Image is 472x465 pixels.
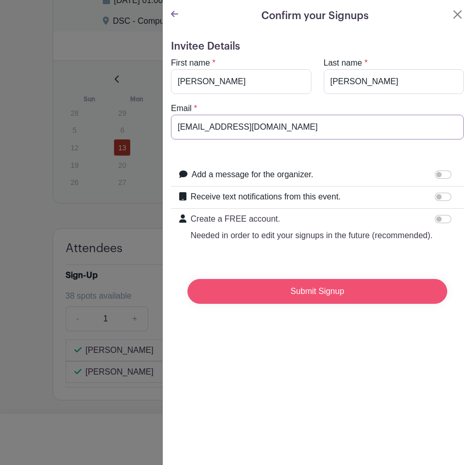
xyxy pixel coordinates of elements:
p: Needed in order to edit your signups in the future (recommended). [191,229,433,242]
h5: Invitee Details [171,40,464,53]
label: Add a message for the organizer. [192,168,313,181]
label: Email [171,102,192,115]
label: Last name [324,57,363,69]
h5: Confirm your Signups [261,8,369,24]
p: Create a FREE account. [191,213,433,225]
input: Submit Signup [187,279,447,304]
label: Receive text notifications from this event. [191,191,341,203]
button: Close [451,8,464,21]
label: First name [171,57,210,69]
